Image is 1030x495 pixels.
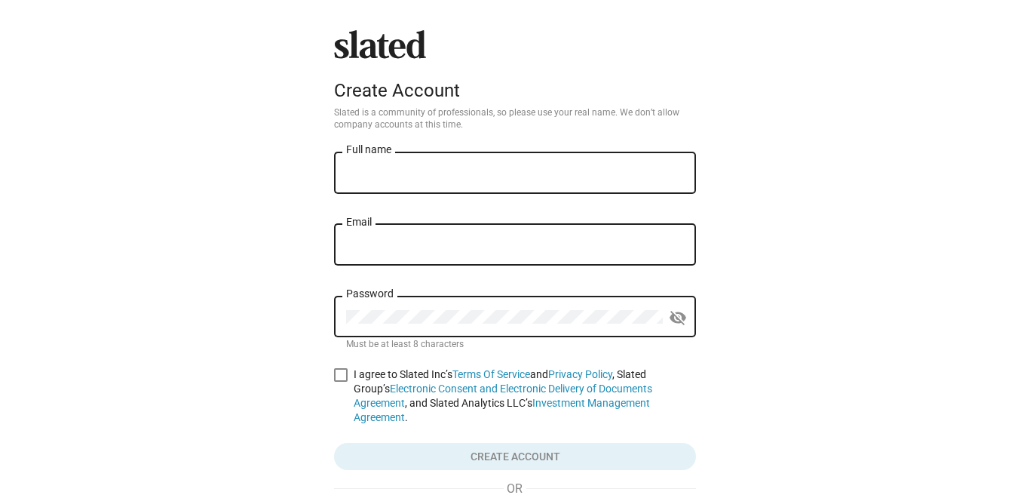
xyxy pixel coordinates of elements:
[334,80,696,101] div: Create Account
[663,303,693,333] button: Show password
[334,30,696,107] sl-branding: Create Account
[354,383,652,409] a: Electronic Consent and Electronic Delivery of Documents Agreement
[548,368,612,380] a: Privacy Policy
[354,367,696,425] span: I agree to Slated Inc’s and , Slated Group’s , and Slated Analytics LLC’s .
[346,339,464,351] mat-hint: Must be at least 8 characters
[334,107,696,131] p: Slated is a community of professionals, so please use your real name. We don’t allow company acco...
[669,306,687,330] mat-icon: visibility_off
[452,368,530,380] a: Terms Of Service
